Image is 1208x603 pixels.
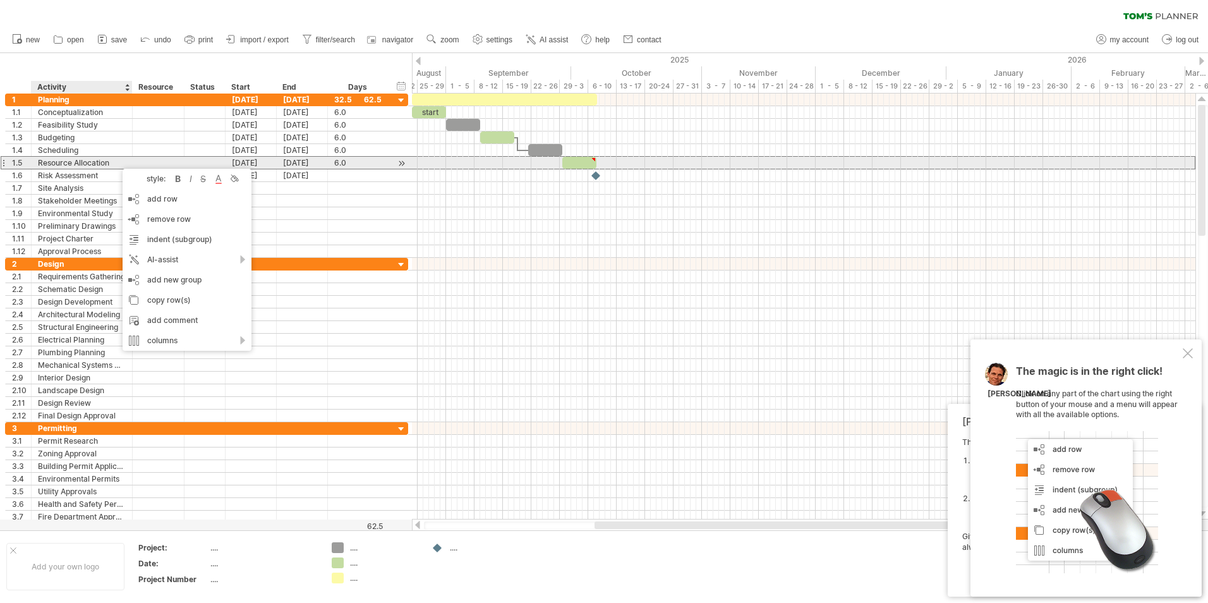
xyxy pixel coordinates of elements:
[673,80,702,93] div: 27 - 31
[12,397,31,409] div: 2.11
[12,144,31,156] div: 1.4
[111,35,127,44] span: save
[38,422,126,434] div: Permitting
[38,258,126,270] div: Design
[571,66,702,80] div: October 2025
[38,283,126,295] div: Schematic Design
[190,81,218,94] div: Status
[423,32,462,48] a: zoom
[12,258,31,270] div: 2
[1093,32,1152,48] a: my account
[12,119,31,131] div: 1.2
[12,384,31,396] div: 2.10
[226,131,277,143] div: [DATE]
[350,542,419,553] div: ....
[901,80,929,93] div: 22 - 26
[446,66,571,80] div: September 2025
[929,80,958,93] div: 29 - 2
[365,32,417,48] a: navigator
[38,144,126,156] div: Scheduling
[38,435,126,447] div: Permit Research
[12,182,31,194] div: 1.7
[446,80,474,93] div: 1 - 5
[702,80,730,93] div: 3 - 7
[588,80,617,93] div: 6 - 10
[38,410,126,422] div: Final Design Approval
[277,106,328,118] div: [DATE]
[38,384,126,396] div: Landscape Design
[759,80,787,93] div: 17 - 21
[1016,366,1180,573] div: Click on any part of the chart using the right button of your mouse and a menu will appear with a...
[334,157,382,169] div: 6.0
[277,144,328,156] div: [DATE]
[38,485,126,497] div: Utility Approvals
[503,80,531,93] div: 15 - 19
[12,271,31,283] div: 2.1
[486,35,512,44] span: settings
[440,35,459,44] span: zoom
[816,80,844,93] div: 1 - 5
[37,81,125,94] div: Activity
[382,35,413,44] span: navigator
[12,308,31,320] div: 2.4
[226,106,277,118] div: [DATE]
[12,321,31,333] div: 2.5
[540,35,568,44] span: AI assist
[469,32,516,48] a: settings
[38,94,126,106] div: Planning
[137,32,175,48] a: undo
[38,220,126,232] div: Preliminary Drawings
[702,66,816,80] div: November 2025
[946,66,1072,80] div: January 2026
[38,359,126,371] div: Mechanical Systems Design
[595,35,610,44] span: help
[12,485,31,497] div: 3.5
[299,32,359,48] a: filter/search
[1072,66,1185,80] div: February 2026
[816,66,946,80] div: December 2025
[1016,365,1163,384] span: The magic is in the right click!
[94,32,131,48] a: save
[226,144,277,156] div: [DATE]
[12,410,31,422] div: 2.12
[226,119,277,131] div: [DATE]
[210,558,317,569] div: ....
[474,80,503,93] div: 8 - 12
[38,233,126,245] div: Project Charter
[617,80,645,93] div: 13 - 17
[147,214,191,224] span: remove row
[12,131,31,143] div: 1.3
[637,35,661,44] span: contact
[12,220,31,232] div: 1.10
[450,542,519,553] div: ....
[38,334,126,346] div: Electrical Planning
[522,32,572,48] a: AI assist
[531,80,560,93] div: 22 - 26
[12,245,31,257] div: 1.12
[350,573,419,583] div: ....
[12,233,31,245] div: 1.11
[38,308,126,320] div: Architectural Modeling
[334,94,382,106] div: 32.5
[38,473,126,485] div: Environmental Permits
[1128,80,1157,93] div: 16 - 20
[38,296,126,308] div: Design Development
[9,32,44,48] a: new
[334,144,382,156] div: 6.0
[38,131,126,143] div: Budgeting
[277,169,328,181] div: [DATE]
[958,80,986,93] div: 5 - 9
[38,498,126,510] div: Health and Safety Permits
[38,372,126,384] div: Interior Design
[350,557,419,568] div: ....
[12,195,31,207] div: 1.8
[12,372,31,384] div: 2.9
[962,437,1180,585] div: The [PERSON_NAME]'s AI-assist can help you in two ways: Give it a try! With the undo button in th...
[154,35,171,44] span: undo
[240,35,289,44] span: import / export
[38,321,126,333] div: Structural Engineering
[12,448,31,460] div: 3.2
[38,271,126,283] div: Requirements Gathering
[1043,80,1072,93] div: 26-30
[38,511,126,523] div: Fire Department Approval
